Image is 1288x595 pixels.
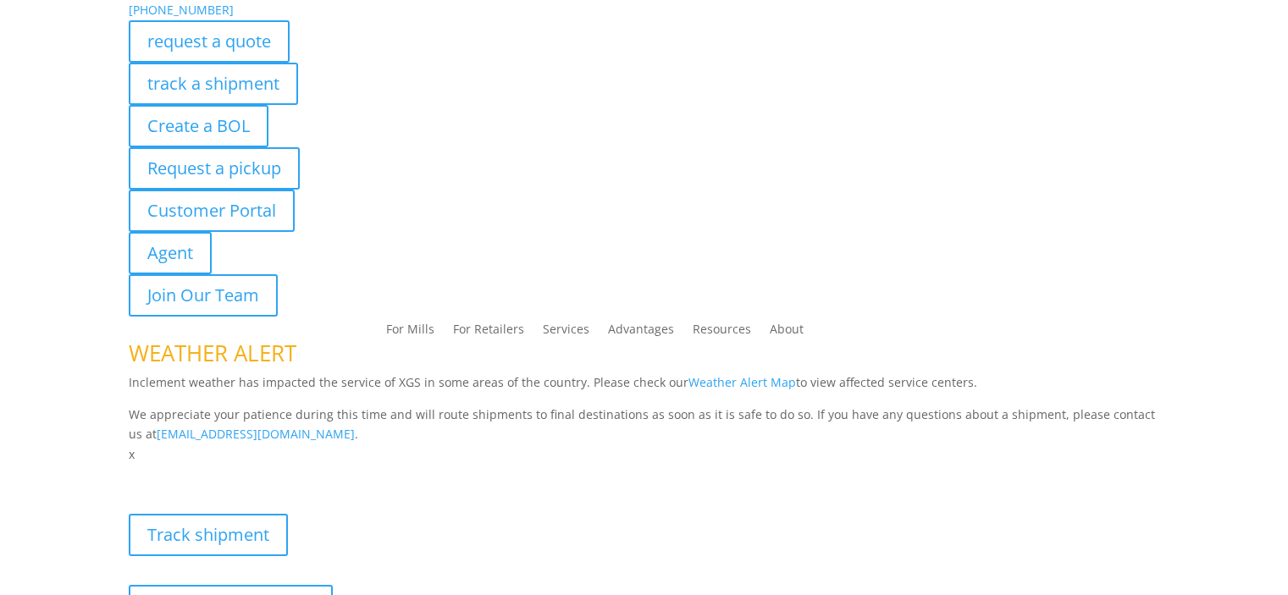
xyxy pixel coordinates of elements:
[129,232,212,274] a: Agent
[453,323,524,342] a: For Retailers
[129,338,296,368] span: WEATHER ALERT
[129,105,268,147] a: Create a BOL
[129,147,300,190] a: Request a pickup
[129,63,298,105] a: track a shipment
[688,374,796,390] a: Weather Alert Map
[129,372,1159,405] p: Inclement weather has impacted the service of XGS in some areas of the country. Please check our ...
[129,467,506,483] b: Visibility, transparency, and control for your entire supply chain.
[386,323,434,342] a: For Mills
[129,2,234,18] a: [PHONE_NUMBER]
[129,190,295,232] a: Customer Portal
[129,20,290,63] a: request a quote
[129,405,1159,445] p: We appreciate your patience during this time and will route shipments to final destinations as so...
[543,323,589,342] a: Services
[693,323,751,342] a: Resources
[157,426,355,442] a: [EMAIL_ADDRESS][DOMAIN_NAME]
[129,444,1159,465] p: x
[608,323,674,342] a: Advantages
[770,323,804,342] a: About
[129,514,288,556] a: Track shipment
[129,274,278,317] a: Join Our Team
